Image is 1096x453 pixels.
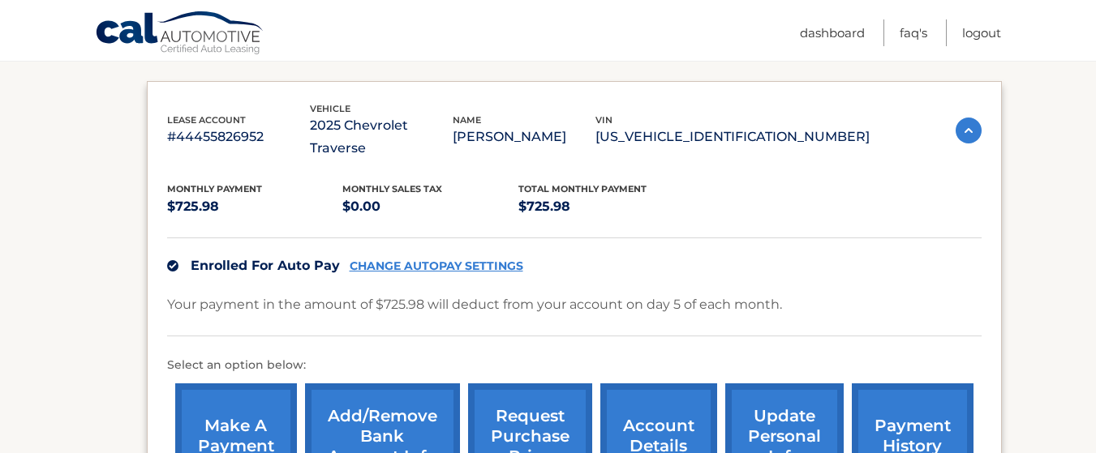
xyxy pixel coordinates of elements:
span: vehicle [310,103,350,114]
p: $0.00 [342,195,518,218]
p: $725.98 [518,195,694,218]
span: Monthly sales Tax [342,183,442,194]
p: [US_VEHICLE_IDENTIFICATION_NUMBER] [595,126,870,148]
p: Your payment in the amount of $725.98 will deduct from your account on day 5 of each month. [167,293,782,316]
span: Total Monthly Payment [518,183,647,194]
span: lease account [167,114,246,126]
span: name [453,114,481,126]
a: FAQ's [900,19,927,46]
a: Logout [962,19,1001,46]
p: #44455826952 [167,126,310,148]
p: [PERSON_NAME] [453,126,595,148]
a: Cal Automotive [95,11,265,58]
span: Enrolled For Auto Pay [191,258,340,273]
p: 2025 Chevrolet Traverse [310,114,453,160]
p: $725.98 [167,195,343,218]
img: check.svg [167,260,178,271]
span: vin [595,114,612,126]
a: Dashboard [800,19,865,46]
span: Monthly Payment [167,183,262,194]
img: accordion-active.svg [956,118,982,143]
p: Select an option below: [167,356,982,375]
a: CHANGE AUTOPAY SETTINGS [350,259,523,273]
